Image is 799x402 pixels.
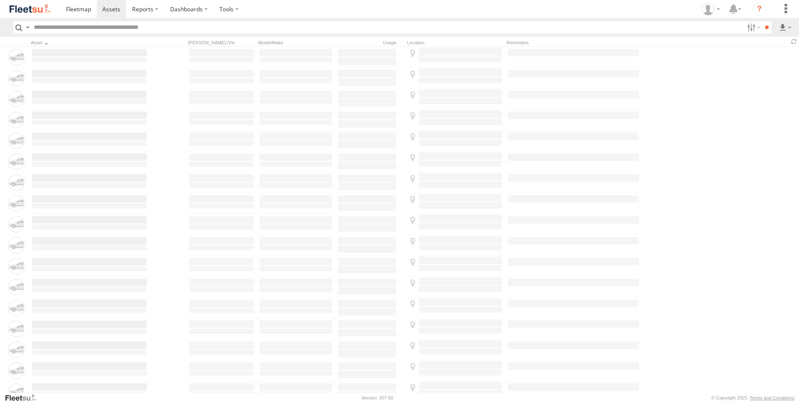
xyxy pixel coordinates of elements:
[24,21,31,33] label: Search Query
[789,38,799,46] span: Refresh
[699,3,723,15] div: Ghasan Arshad
[337,40,404,46] div: Usage
[744,21,762,33] label: Search Filter Options
[711,395,794,400] div: © Copyright 2025 -
[361,395,393,400] div: Version: 307.00
[5,394,43,402] a: Visit our Website
[31,40,148,46] div: Click to Sort
[8,3,52,15] img: fleetsu-logo-horizontal.svg
[407,40,503,46] div: Location
[753,3,766,16] i: ?
[778,21,792,33] label: Export results as...
[750,395,794,400] a: Terms and Conditions
[506,40,640,46] div: Reminders
[188,40,255,46] div: [PERSON_NAME]./Vin
[258,40,333,46] div: Model/Make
